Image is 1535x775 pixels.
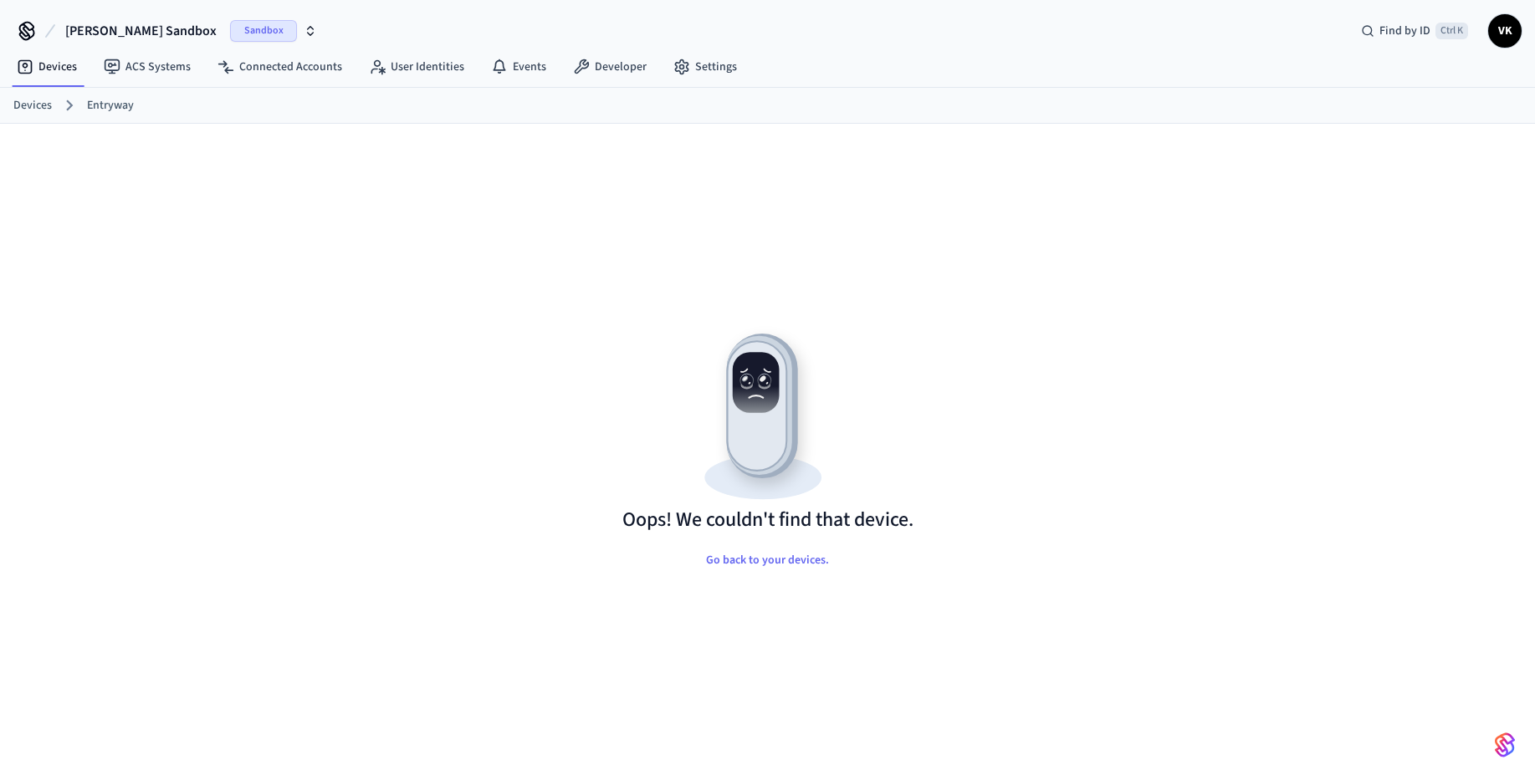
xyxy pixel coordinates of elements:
[1495,732,1515,758] img: SeamLogoGradient.69752ec5.svg
[65,21,217,41] span: [PERSON_NAME] Sandbox
[1348,16,1481,46] div: Find by IDCtrl K
[87,97,134,115] a: Entryway
[90,52,204,82] a: ACS Systems
[230,20,297,42] span: Sandbox
[356,52,478,82] a: User Identities
[1488,14,1522,48] button: VK
[478,52,560,82] a: Events
[693,543,842,577] button: Go back to your devices.
[1435,23,1468,39] span: Ctrl K
[560,52,660,82] a: Developer
[13,97,52,115] a: Devices
[1379,23,1430,39] span: Find by ID
[622,319,913,507] img: Resource not found
[3,52,90,82] a: Devices
[660,52,750,82] a: Settings
[1490,16,1520,46] span: VK
[622,507,913,533] h1: Oops! We couldn't find that device.
[204,52,356,82] a: Connected Accounts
